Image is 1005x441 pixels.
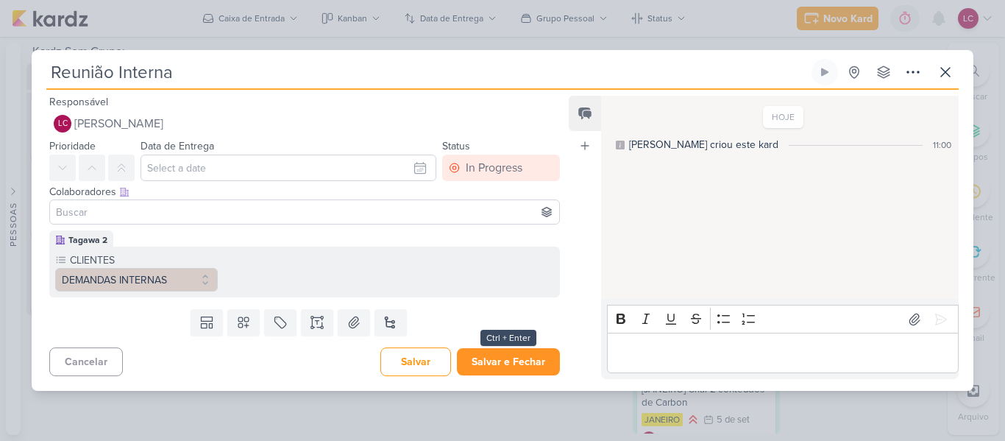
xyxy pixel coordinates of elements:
div: Tagawa 2 [68,233,107,247]
div: Editor toolbar [607,305,959,334]
input: Kard Sem Título [46,59,809,85]
span: [PERSON_NAME] [74,115,163,133]
div: Editor editing area: main [607,333,959,373]
div: 11:00 [933,138,951,152]
p: LC [58,120,68,128]
label: Responsável [49,96,108,108]
button: LC [PERSON_NAME] [49,110,560,137]
div: Ligar relógio [819,66,831,78]
div: Colaboradores [49,184,560,200]
div: Laís Costa [54,115,71,133]
input: Buscar [53,203,556,221]
input: Select a date [141,155,436,181]
div: [PERSON_NAME] criou este kard [629,137,778,152]
label: Status [442,140,470,152]
label: CLIENTES [68,253,218,268]
label: Data de Entrega [141,140,214,152]
button: Salvar [380,347,451,376]
label: Prioridade [49,140,96,152]
div: In Progress [466,159,522,177]
div: Ctrl + Enter [480,330,536,346]
button: DEMANDAS INTERNAS [55,268,218,292]
button: Cancelar [49,347,123,376]
button: Salvar e Fechar [457,348,560,375]
button: In Progress [442,155,560,181]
